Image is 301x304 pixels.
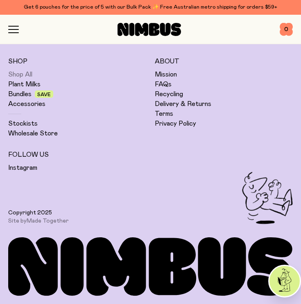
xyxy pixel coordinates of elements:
button: 0 [280,23,293,36]
a: Accessories [8,100,45,108]
div: Get 6 pouches for the price of 5 with our Bulk Pack ✨ Free Australian metro shipping for orders $59+ [8,3,293,11]
a: Wholesale Store [8,129,58,137]
span: Site by [8,218,69,224]
h5: Follow Us [8,151,147,159]
a: Privacy Policy [155,119,196,128]
a: Bundles [8,90,32,98]
a: Stockists [8,119,38,128]
a: FAQs [155,80,172,88]
h5: Shop [8,57,147,65]
a: Shop All [8,70,32,79]
h5: About [155,57,293,65]
a: Delivery & Returns [155,100,211,108]
span: Copyright 2025 [8,209,52,216]
a: Recycling [155,90,183,98]
a: Terms [155,110,173,118]
a: Plant Milks [8,80,41,88]
a: Instagram [8,164,37,172]
a: Mission [155,70,177,79]
img: agent [269,266,300,296]
a: Made Together [27,218,69,224]
span: Save [37,92,51,97]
